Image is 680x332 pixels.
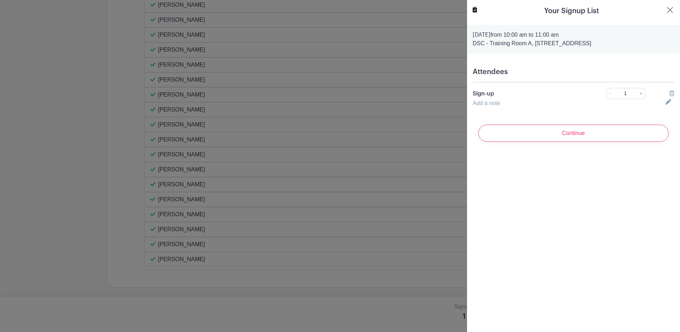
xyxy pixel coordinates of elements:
[666,6,674,14] button: Close
[637,88,646,99] a: +
[606,88,614,99] a: -
[473,100,500,106] a: Add a note
[473,32,490,38] strong: [DATE]
[478,125,669,142] input: Continue
[473,39,674,48] p: DSC - Training Room A, [STREET_ADDRESS]
[473,31,674,39] p: from 10:00 am to 11:00 am
[473,68,674,76] h5: Attendees
[544,6,599,16] h5: Your Signup List
[473,89,587,98] p: Sign-up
